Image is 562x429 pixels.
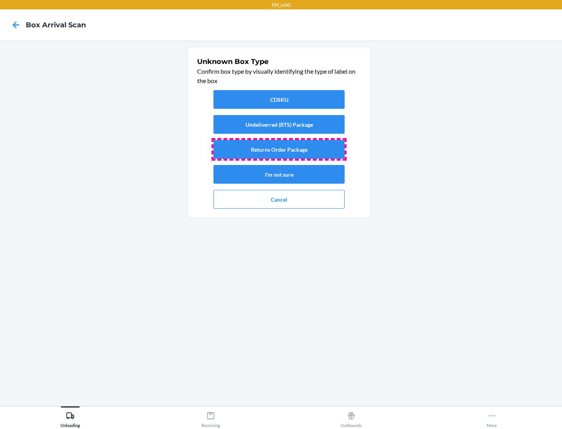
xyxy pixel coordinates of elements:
[201,408,220,428] div: Receiving
[213,190,345,209] button: Cancel
[197,67,361,85] p: Confirm box type by visually identifying the type of label on the box
[213,165,345,184] button: I'm not sure
[421,406,562,428] button: More
[60,408,80,428] div: Unloading
[281,406,421,428] button: Outbounds
[487,408,497,428] div: More
[213,90,345,109] button: CDSKU
[213,140,345,159] button: Returns Order Package
[140,406,281,428] button: Receiving
[26,20,86,30] h4: Box Arrival Scan
[197,57,361,67] h1: Unknown Box Type
[341,408,362,428] div: Outbounds
[213,115,345,134] button: Undeliverred (RTS) Package
[271,2,291,9] p: TST_LOG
